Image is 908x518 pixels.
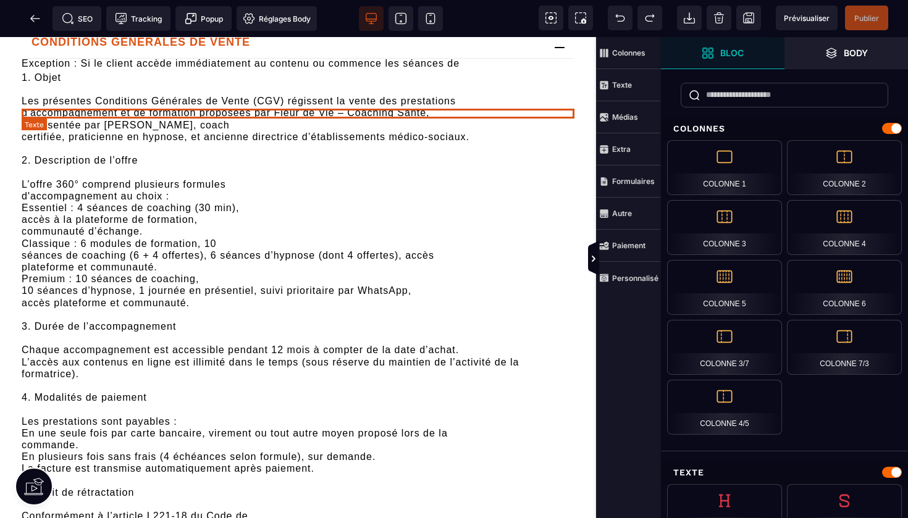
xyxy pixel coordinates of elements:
strong: Personnalisé [612,274,658,283]
span: Extra [596,133,661,165]
div: La facture est transmise automatiquement après paiement. [22,425,574,437]
span: Tracking [115,12,162,25]
div: 5. Droit de rétractation [22,449,574,461]
span: Autre [596,198,661,230]
div: Premium : 10 séances de coaching, [22,236,574,248]
span: Texte [596,69,661,101]
strong: Body [844,48,868,57]
div: Colonne 4 [787,200,902,255]
div: Colonne 4/5 [667,380,782,435]
div: Les prestations sont payables : [22,378,574,390]
strong: Médias [612,112,638,122]
div: En plusieurs fois sans frais (4 échéances selon formule), sur demande. [22,414,574,425]
div: Texte [661,461,908,484]
span: Nettoyage [707,6,731,30]
strong: Autre [612,209,632,218]
div: Colonne 2 [787,140,902,195]
div: 4. Modalités de paiement [22,354,574,366]
span: Code de suivi [106,6,170,31]
span: Voir les composants [539,6,563,30]
div: Conformément à l’article L221-18 du Code de [22,473,574,485]
div: Classique : 6 modules de formation, 10 [22,201,574,212]
span: Importer [677,6,702,30]
span: Médias [596,101,661,133]
span: Prévisualiser [784,14,830,23]
span: Paiement [596,230,661,262]
strong: Paiement [612,241,645,250]
span: SEO [62,12,93,25]
strong: Texte [612,80,632,90]
strong: Formulaires [612,177,655,186]
div: 10 séances d’hypnose, 1 journée en présentiel, suivi prioritaire par WhatsApp, [22,248,574,259]
span: Enregistrer le contenu [845,6,888,30]
div: 1. Objet [22,35,574,46]
span: Voir mobile [418,6,443,31]
div: Colonne 5 [667,260,782,315]
div: plateforme et communauté. [22,224,574,236]
span: Colonnes [596,37,661,69]
span: Voir bureau [359,6,384,31]
span: Personnalisé [596,262,661,294]
span: Voir tablette [389,6,413,31]
div: 3. Durée de l’accompagnement [22,283,574,295]
strong: Colonnes [612,48,645,57]
div: 2. Description de l’offre [22,117,574,129]
div: Colonne 7/3 [787,320,902,375]
span: Ouvrir les calques [784,37,908,69]
span: Aperçu [776,6,838,30]
span: Réglages Body [243,12,311,25]
div: Colonnes [661,117,908,140]
div: commande. [22,402,574,414]
div: Les présentes Conditions Générales de Vente (CGV) régissent la vente des prestations [22,58,574,70]
span: Ouvrir les blocs [661,37,784,69]
span: Capture d'écran [568,6,593,30]
span: Enregistrer [736,6,761,30]
div: séances de coaching (6 + 4 offertes), 6 séances d’hypnose (dont 4 offertes), accès [22,212,574,224]
div: L’offre 360° comprend plusieurs formules [22,141,574,153]
div: communauté d’échange. [22,188,574,200]
span: Favicon [237,6,317,31]
div: Colonne 3/7 [667,320,782,375]
div: certifiée, praticienne en hypnose, et ancienne directrice d’établissements médico-sociaux. [22,94,574,106]
div: Colonne 3 [667,200,782,255]
span: Afficher les vues [661,241,673,278]
span: Formulaires [596,165,661,198]
span: Créer une alerte modale [175,6,232,31]
strong: Bloc [720,48,744,57]
span: Défaire [608,6,633,30]
strong: Extra [612,144,631,154]
div: En une seule fois par carte bancaire, virement ou tout autre moyen proposé lors de la [22,390,574,402]
div: Colonne 1 [667,140,782,195]
div: d'accompagnement et de formation proposées par Fleur de Vie – Coaching Santé, [22,70,574,81]
div: accès à la plateforme de formation, [22,177,574,188]
div: accès plateforme et communauté. [22,260,574,272]
div: Colonne 6 [787,260,902,315]
span: Métadata SEO [53,6,101,31]
div: Chaque accompagnement est accessible pendant 12 mois à compter de la date d’achat. [22,307,574,319]
div: Exception : Si le client accède immédiatement au contenu ou commence les séances de [22,22,574,31]
span: Publier [854,14,879,23]
span: Retour [23,6,48,31]
div: représentée par [PERSON_NAME], coach [22,82,574,94]
div: L’accès aux contenus en ligne est illimité dans le temps (sous réserve du maintien de l’activité ... [22,319,574,343]
span: Rétablir [637,6,662,30]
div: d'accompagnement au choix : [22,153,574,165]
span: Popup [185,12,223,25]
div: Essentiel : 4 séances de coaching (30 min), [22,165,574,177]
